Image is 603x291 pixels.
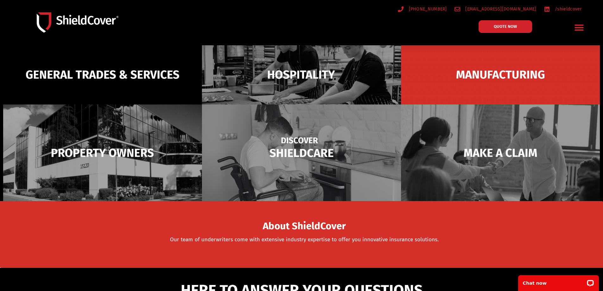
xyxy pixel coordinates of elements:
span: QUOTE NOW [494,24,517,28]
a: [PHONE_NUMBER] [398,5,447,13]
span: About ShieldCover [263,222,346,230]
a: /shieldcover [544,5,582,13]
span: [PHONE_NUMBER] [407,5,447,13]
a: Our team of underwriters come with extensive industry expertise to offer you innovative insurance... [170,236,439,243]
div: Menu Toggle [572,20,587,35]
iframe: LiveChat chat widget [514,271,603,291]
span: [EMAIL_ADDRESS][DOMAIN_NAME] [464,5,536,13]
img: Shield-Cover-Underwriting-Australia-logo-full [37,12,118,32]
a: [EMAIL_ADDRESS][DOMAIN_NAME] [455,5,537,13]
a: QUOTE NOW [479,20,532,33]
a: About ShieldCover [263,224,346,231]
span: /shieldcover [553,5,582,13]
